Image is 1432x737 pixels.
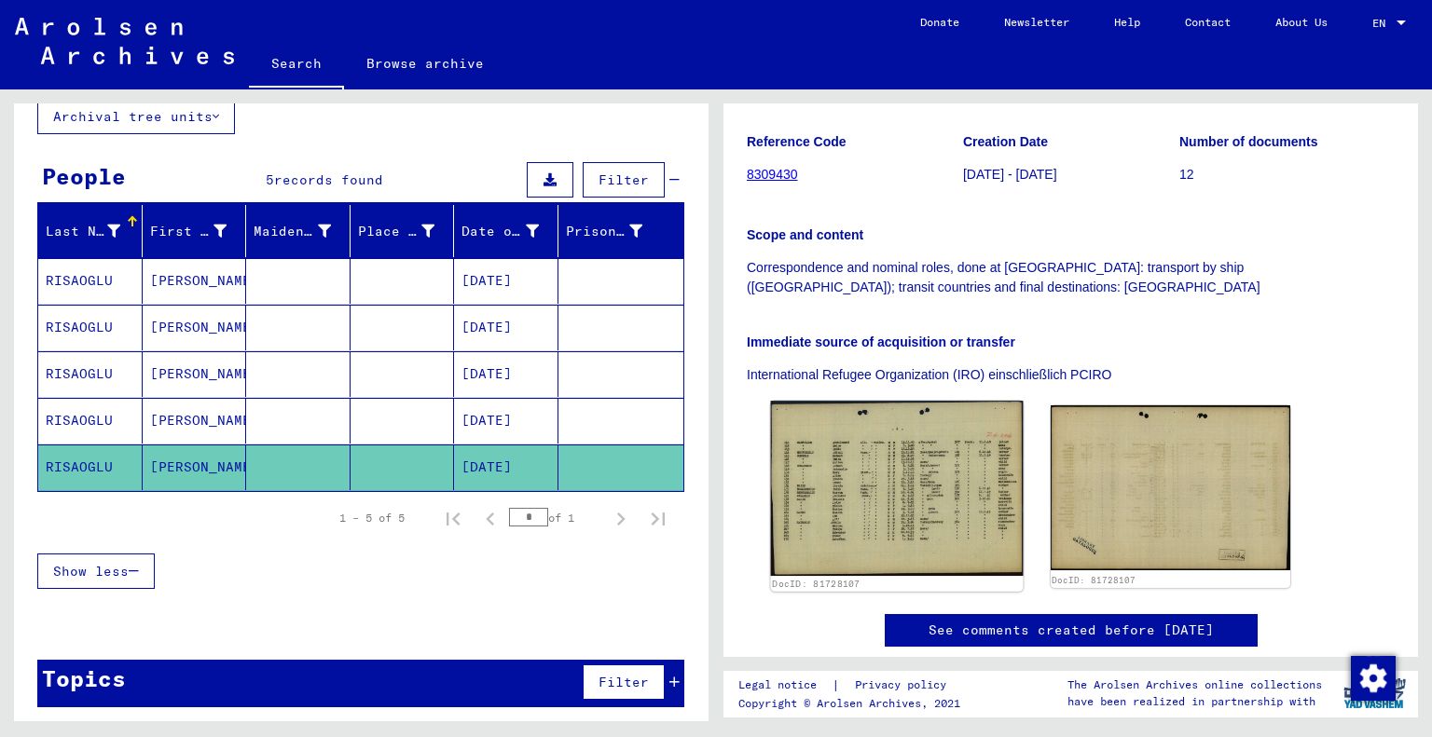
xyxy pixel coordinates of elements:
[1052,575,1136,585] a: DocID: 81728107
[246,205,351,257] mat-header-cell: Maiden Name
[772,579,861,590] a: DocID: 81728107
[963,165,1178,184] p: [DATE] - [DATE]
[38,398,143,444] mat-cell: RISAOGLU
[46,222,120,241] div: Last Name
[1350,655,1395,700] div: Change consent
[143,444,247,490] mat-cell: [PERSON_NAME]
[1340,670,1410,717] img: yv_logo.png
[150,222,227,241] div: First Name
[1372,16,1385,30] mat-select-trigger: EN
[747,258,1395,297] p: Correspondence and nominal roles, done at [GEOGRAPHIC_DATA]: transport by ship ([GEOGRAPHIC_DATA]...
[602,499,640,537] button: Next page
[1179,134,1318,149] b: Number of documents
[1051,405,1291,570] img: 002.jpg
[747,167,798,182] a: 8309430
[434,499,472,537] button: First page
[454,444,558,490] mat-cell: [DATE]
[150,216,251,246] div: First Name
[254,216,354,246] div: Maiden Name
[599,171,649,188] span: Filter
[358,216,459,246] div: Place of Birth
[583,162,665,198] button: Filter
[771,401,1023,576] img: 001.jpg
[254,222,331,241] div: Maiden Name
[38,205,143,257] mat-header-cell: Last Name
[143,351,247,397] mat-cell: [PERSON_NAME]
[1067,693,1322,710] p: have been realized in partnership with
[929,621,1214,640] a: See comments created before [DATE]
[38,305,143,350] mat-cell: RISAOGLU
[358,222,435,241] div: Place of Birth
[46,216,144,246] div: Last Name
[566,216,667,246] div: Prisoner #
[738,676,832,695] a: Legal notice
[747,365,1395,385] p: International Refugee Organization (IRO) einschließlich PCIRO
[249,41,344,89] a: Search
[454,205,558,257] mat-header-cell: Date of Birth
[266,171,274,188] span: 5
[747,334,1015,349] b: Immediate source of acquisition or transfer
[583,664,665,700] button: Filter
[143,205,247,257] mat-header-cell: First Name
[558,205,684,257] mat-header-cell: Prisoner #
[472,499,509,537] button: Previous page
[37,553,155,589] button: Show less
[37,99,235,134] button: Archival tree units
[738,695,969,712] p: Copyright © Arolsen Archives, 2021
[640,499,677,537] button: Last page
[274,171,383,188] span: records found
[15,18,234,64] img: Arolsen_neg.svg
[454,398,558,444] mat-cell: [DATE]
[42,662,126,695] div: Topics
[840,676,969,695] a: Privacy policy
[454,258,558,304] mat-cell: [DATE]
[351,205,455,257] mat-header-cell: Place of Birth
[738,676,969,695] div: |
[509,509,602,526] div: of 1
[963,134,1048,149] b: Creation Date
[461,216,562,246] div: Date of Birth
[599,674,649,690] span: Filter
[143,305,247,350] mat-cell: [PERSON_NAME]
[339,510,405,526] div: 1 – 5 of 5
[454,351,558,397] mat-cell: [DATE]
[143,398,247,444] mat-cell: [PERSON_NAME]
[566,222,643,241] div: Prisoner #
[747,134,847,149] b: Reference Code
[53,563,129,580] span: Show less
[344,41,506,86] a: Browse archive
[143,258,247,304] mat-cell: [PERSON_NAME]
[1351,656,1396,701] img: Change consent
[747,227,863,242] b: Scope and content
[38,444,143,490] mat-cell: RISAOGLU
[1179,165,1395,184] p: 12
[38,258,143,304] mat-cell: RISAOGLU
[1067,676,1322,693] p: The Arolsen Archives online collections
[38,351,143,397] mat-cell: RISAOGLU
[454,305,558,350] mat-cell: [DATE]
[42,159,126,193] div: People
[461,222,539,241] div: Date of Birth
